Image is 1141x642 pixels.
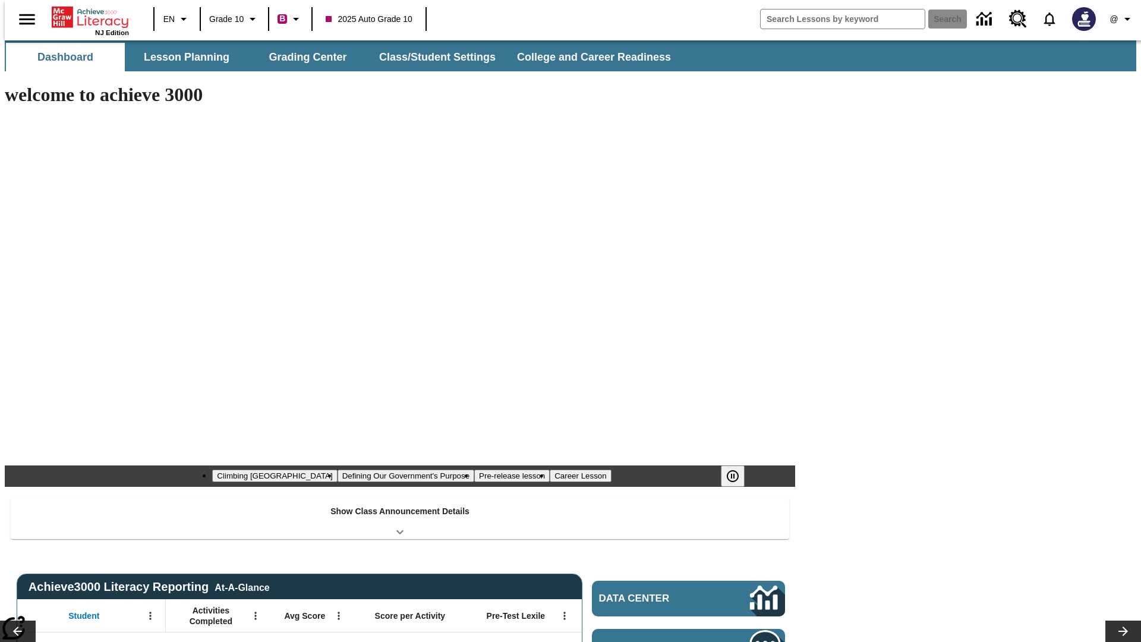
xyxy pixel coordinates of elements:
span: Data Center [599,593,710,605]
div: Show Class Announcement Details [11,498,789,539]
a: Data Center [592,581,785,616]
span: EN [163,13,175,26]
span: 2025 Auto Grade 10 [326,13,412,26]
span: @ [1110,13,1118,26]
span: NJ Edition [95,29,129,36]
span: B [279,11,285,26]
button: Slide 1 Climbing Mount Tai [212,470,337,482]
button: Grade: Grade 10, Select a grade [204,8,264,30]
span: Avg Score [284,610,325,621]
a: Notifications [1034,4,1065,34]
button: Slide 3 Pre-release lesson [474,470,550,482]
a: Data Center [969,3,1002,36]
button: Slide 4 Career Lesson [550,470,611,482]
button: Profile/Settings [1103,8,1141,30]
button: Open Menu [330,607,348,625]
button: College and Career Readiness [508,43,680,71]
span: Activities Completed [172,605,250,627]
button: Language: EN, Select a language [158,8,196,30]
a: Resource Center, Will open in new tab [1002,3,1034,35]
div: Pause [721,465,757,487]
span: Grade 10 [209,13,244,26]
button: Slide 2 Defining Our Government's Purpose [338,470,474,482]
button: Open Menu [556,607,573,625]
span: Pre-Test Lexile [487,610,546,621]
button: Open Menu [247,607,264,625]
button: Select a new avatar [1065,4,1103,34]
img: Avatar [1072,7,1096,31]
button: Class/Student Settings [370,43,505,71]
a: Home [52,5,129,29]
button: Open Menu [141,607,159,625]
button: Lesson Planning [127,43,246,71]
div: SubNavbar [5,40,1136,71]
button: Dashboard [6,43,125,71]
span: Achieve3000 Literacy Reporting [29,580,270,594]
div: At-A-Glance [215,580,269,593]
button: Pause [721,465,745,487]
button: Boost Class color is violet red. Change class color [273,8,308,30]
h1: welcome to achieve 3000 [5,84,795,106]
span: Score per Activity [375,610,446,621]
button: Lesson carousel, Next [1105,621,1141,642]
button: Open side menu [10,2,45,37]
input: search field [761,10,925,29]
div: Home [52,4,129,36]
span: Student [68,610,99,621]
div: SubNavbar [5,43,682,71]
button: Grading Center [248,43,367,71]
p: Show Class Announcement Details [330,505,469,518]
